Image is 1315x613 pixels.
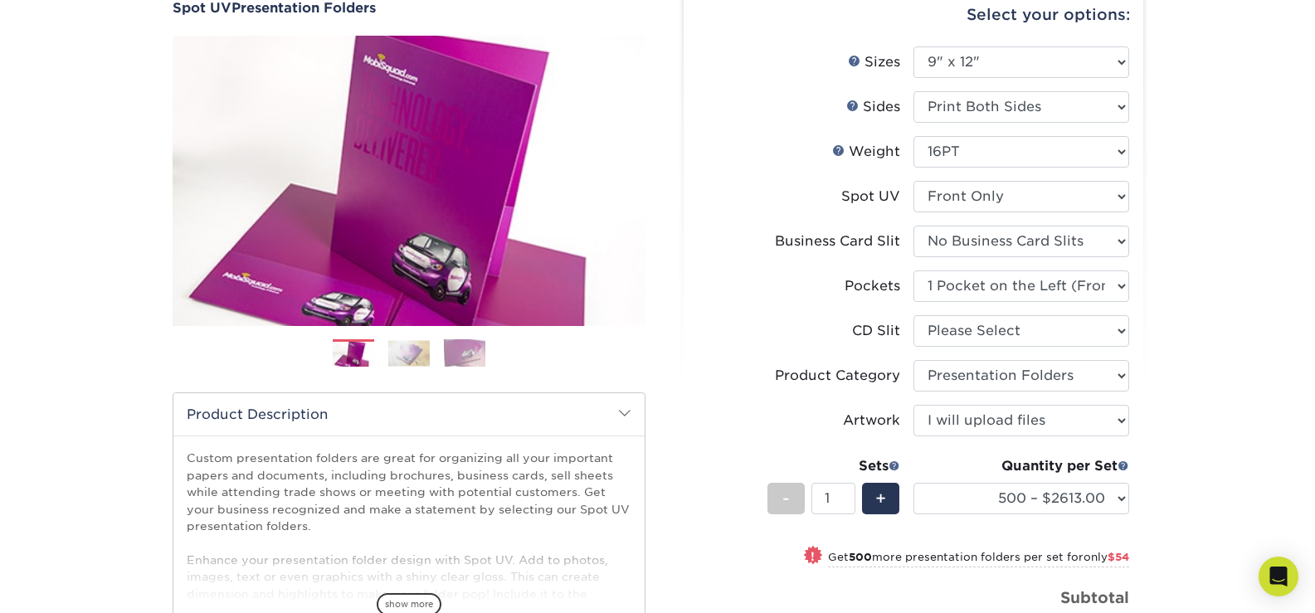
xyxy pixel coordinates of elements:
div: Quantity per Set [913,456,1129,476]
img: Presentation Folders 01 [333,340,374,369]
div: Sides [846,97,900,117]
div: Pockets [845,276,900,296]
div: Artwork [843,411,900,431]
span: - [782,486,790,511]
span: $54 [1108,551,1129,563]
div: CD Slit [852,321,900,341]
img: Presentation Folders 02 [388,340,430,366]
h2: Product Description [173,393,645,435]
span: ! [811,547,815,565]
div: Spot UV [841,187,900,207]
div: Business Card Slit [775,231,900,251]
div: Open Intercom Messenger [1259,557,1298,596]
strong: Subtotal [1060,588,1129,606]
iframe: Google Customer Reviews [4,562,141,607]
small: Get more presentation folders per set for [828,551,1129,567]
img: Presentation Folders 03 [444,338,485,367]
div: Sets [767,456,900,476]
span: only [1084,551,1129,563]
img: Spot UV 01 [173,17,645,344]
div: Sizes [848,52,900,72]
strong: 500 [849,551,872,563]
span: + [875,486,886,511]
div: Product Category [775,366,900,386]
div: Weight [832,142,900,162]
